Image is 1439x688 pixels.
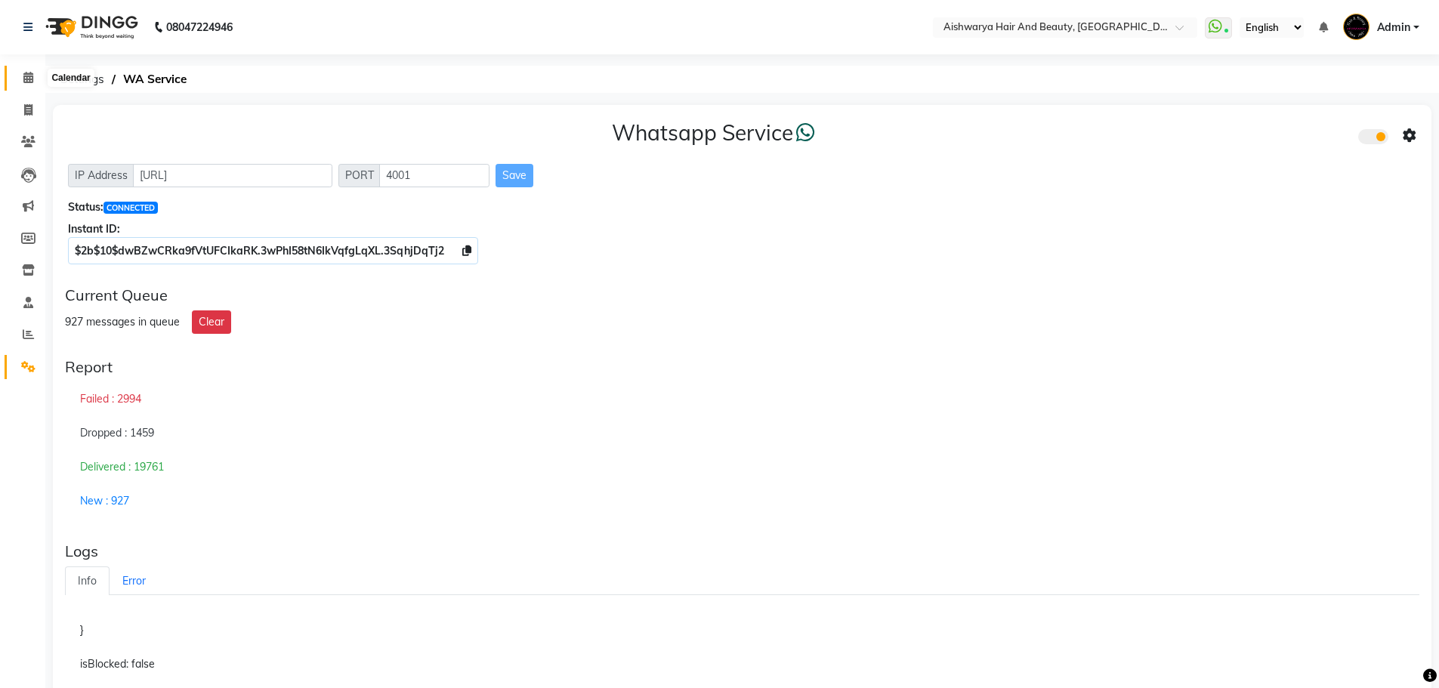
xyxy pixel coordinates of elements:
[68,199,1416,215] div: Status:
[65,484,1419,518] div: New : 927
[1343,14,1370,40] img: Admin
[110,566,159,596] a: Error
[133,164,332,187] input: Sizing example input
[612,120,815,146] h3: Whatsapp Service
[65,613,1419,648] div: }
[65,416,1419,451] div: Dropped : 1459
[166,6,233,48] b: 08047224946
[68,164,134,187] span: IP Address
[48,69,94,87] div: Calendar
[65,450,1419,485] div: Delivered : 19761
[65,358,1419,376] div: Report
[65,314,180,330] div: 927 messages in queue
[65,382,1419,417] div: Failed : 2994
[103,202,158,214] span: CONNECTED
[379,164,489,187] input: Sizing example input
[75,244,444,258] span: $2b$10$dwBZwCRka9fVtUFCIkaRK.3wPhI58tN6IkVqfgLqXL.3SqhjDqTj2
[192,310,231,334] button: Clear
[65,566,110,596] a: Info
[116,66,194,93] span: WA Service
[65,542,1419,560] div: Logs
[65,647,1419,682] div: isBlocked: false
[39,6,142,48] img: logo
[65,286,1419,304] div: Current Queue
[338,164,381,187] span: PORT
[68,221,1416,237] div: Instant ID:
[1377,20,1410,35] span: Admin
